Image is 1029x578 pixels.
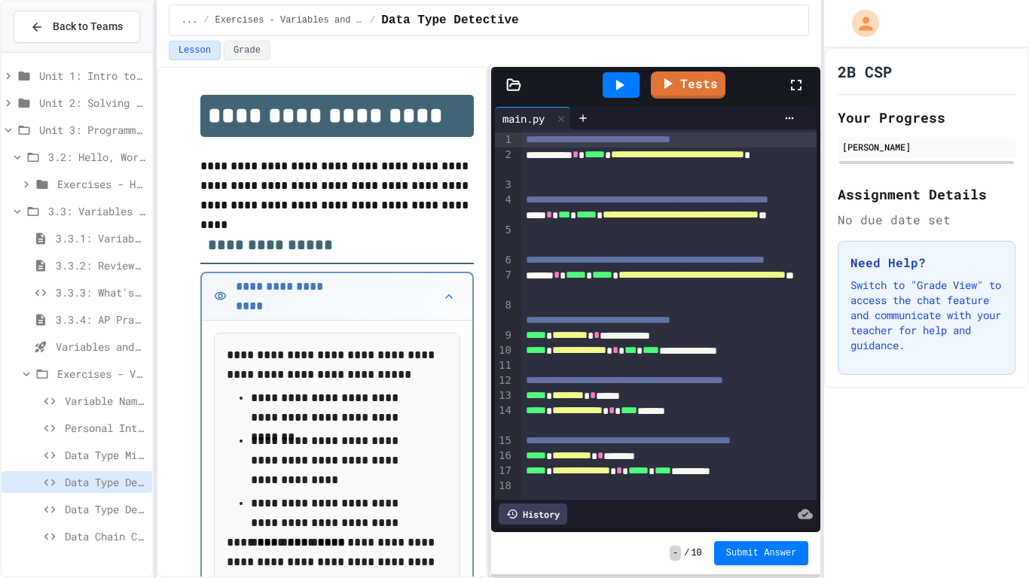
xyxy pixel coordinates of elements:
[495,403,514,433] div: 14
[65,501,146,517] span: Data Type Detective
[224,41,270,60] button: Grade
[48,149,146,165] span: 3.2: Hello, World!
[65,447,146,463] span: Data Type Mix-Up
[495,268,514,298] div: 7
[56,312,146,327] span: 3.3.4: AP Practice - Variables
[838,184,1015,205] h2: Assignment Details
[714,541,809,565] button: Submit Answer
[495,343,514,358] div: 10
[838,61,892,82] h1: 2B CSP
[684,547,689,559] span: /
[56,257,146,273] span: 3.3.2: Review - Variables and Data Types
[56,230,146,246] span: 3.3.1: Variables and Data Types
[495,358,514,373] div: 11
[670,546,681,561] span: -
[495,132,514,148] div: 1
[39,122,146,138] span: Unit 3: Programming with Python
[14,11,140,43] button: Back to Teams
[651,71,725,99] a: Tests
[495,193,514,223] div: 4
[215,14,365,26] span: Exercises - Variables and Data Types
[495,107,571,129] div: main.py
[169,41,221,60] button: Lesson
[57,366,146,382] span: Exercises - Variables and Data Types
[56,284,146,300] span: 3.3.3: What's the Type?
[495,373,514,388] div: 12
[850,254,1003,272] h3: Need Help?
[495,223,514,253] div: 5
[495,388,514,403] div: 13
[65,420,146,436] span: Personal Introduction
[495,433,514,449] div: 15
[726,547,797,559] span: Submit Answer
[381,11,518,29] span: Data Type Detective
[495,111,552,126] div: main.py
[495,449,514,464] div: 16
[57,176,146,192] span: Exercises - Hello, World!
[495,464,514,479] div: 17
[495,328,514,343] div: 9
[842,140,1011,154] div: [PERSON_NAME]
[65,393,146,409] span: Variable Name Fixer
[838,107,1015,128] h2: Your Progress
[495,148,514,178] div: 2
[203,14,209,26] span: /
[838,211,1015,229] div: No due date set
[850,278,1003,353] p: Switch to "Grade View" to access the chat feature and communicate with your teacher for help and ...
[39,68,146,84] span: Unit 1: Intro to Computer Science
[65,474,146,490] span: Data Type Detective
[495,178,514,193] div: 3
[495,479,514,509] div: 18
[48,203,146,219] span: 3.3: Variables and Data Types
[691,547,701,559] span: 10
[495,298,514,328] div: 8
[56,339,146,354] span: Variables and Data types - quiz
[495,253,514,268] div: 6
[499,503,567,525] div: History
[182,14,198,26] span: ...
[836,6,883,41] div: My Account
[53,19,123,35] span: Back to Teams
[370,14,375,26] span: /
[39,95,146,111] span: Unit 2: Solving Problems in Computer Science
[65,528,146,544] span: Data Chain Challenge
